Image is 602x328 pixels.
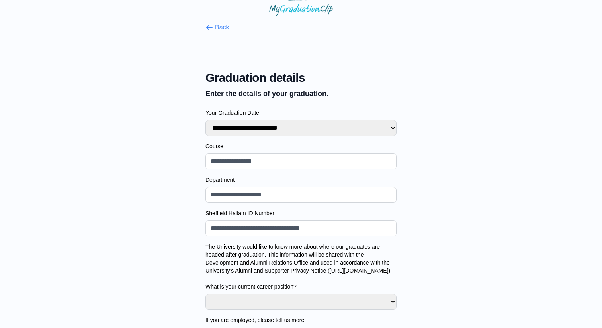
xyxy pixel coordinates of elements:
button: Back [205,23,229,32]
p: Enter the details of your graduation. [205,88,397,99]
label: The University would like to know more about where our graduates are headed after graduation. Thi... [205,243,397,291]
label: Your Graduation Date [205,109,397,117]
label: Department [205,176,397,184]
label: Sheffield Hallam ID Number [205,209,397,217]
span: Graduation details [205,71,397,85]
label: Course [205,142,397,150]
